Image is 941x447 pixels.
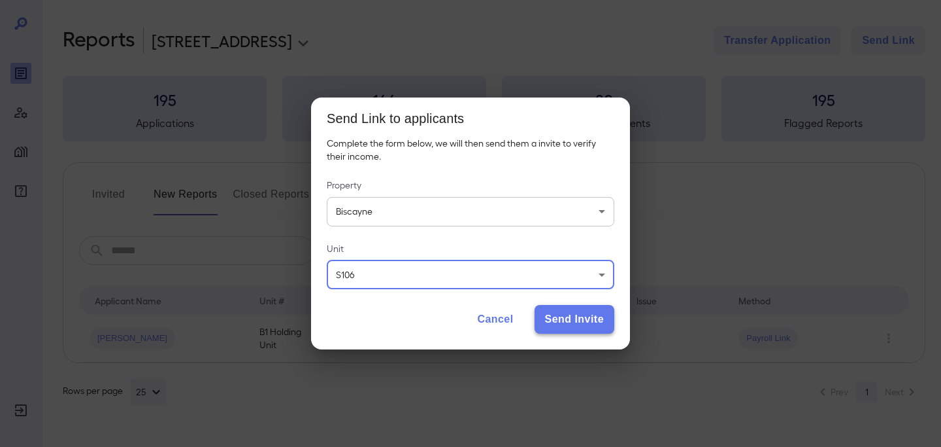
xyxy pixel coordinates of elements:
[535,305,614,334] button: Send Invite
[327,197,614,226] div: Biscayne
[311,98,630,137] h2: Send Link to applicants
[327,137,614,163] p: Complete the form below, we will then send them a invite to verify their income.
[327,242,614,255] label: Unit
[467,305,523,334] button: Cancel
[327,260,614,289] div: S106
[327,179,614,192] label: Property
